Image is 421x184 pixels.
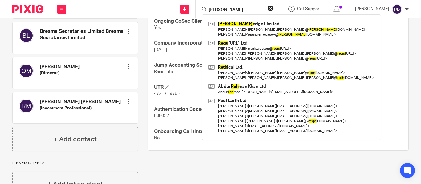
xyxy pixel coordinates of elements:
[154,106,278,113] h4: Authentication Code
[154,70,173,74] span: Basic Lite
[154,84,278,91] h4: UTR
[154,18,278,25] h4: Ongoing CoSec Client
[19,28,34,43] img: svg%3E
[154,114,169,118] span: E68052
[40,28,125,41] h4: Breams Secretaries Limited Breams Secretaries Limited
[40,99,121,105] h4: [PERSON_NAME] [PERSON_NAME]
[154,136,160,140] span: No
[40,64,80,70] h4: [PERSON_NAME]
[54,135,97,144] h4: + Add contact
[355,6,389,12] p: [PERSON_NAME]
[392,4,402,14] img: svg%3E
[154,48,167,52] span: [DATE]
[154,40,278,46] h4: Company Incorporated On
[40,70,80,76] h5: (Director)
[208,7,264,13] input: Search
[278,136,284,140] span: No
[154,92,180,96] span: 47217 19765
[12,5,43,13] img: Pixie
[268,5,274,11] button: Clear
[19,64,34,78] img: svg%3E
[40,105,121,111] h5: (Investment Professional)
[154,25,161,30] span: Yes
[19,99,34,113] img: svg%3E
[12,161,138,166] p: Linked clients
[154,128,278,135] h4: Onboarding Call (Internal)
[154,62,278,69] h4: Jump Accounting Service
[297,7,321,11] span: Get Support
